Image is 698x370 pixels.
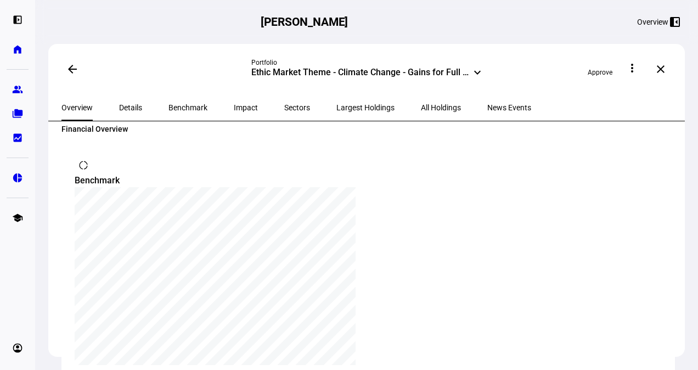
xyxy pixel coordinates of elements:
[66,63,79,76] mat-icon: arrow_back
[61,104,93,111] span: Overview
[668,15,682,29] mat-icon: left_panel_close
[588,69,612,76] span: Approve
[7,103,29,125] a: folder_copy
[12,132,23,143] eth-mat-symbol: bid_landscape
[61,125,675,133] h4: Financial Overview
[579,64,621,81] button: Approve
[75,174,662,187] div: Benchmark
[75,187,356,365] div: chart, 1 series
[7,167,29,189] a: pie_chart
[12,14,23,25] eth-mat-symbol: left_panel_open
[119,104,142,111] span: Details
[251,58,482,67] div: Portfolio
[7,79,29,100] a: group
[654,63,667,76] mat-icon: close
[487,104,531,111] span: News Events
[12,172,23,183] eth-mat-symbol: pie_chart
[234,104,258,111] span: Impact
[7,127,29,149] a: bid_landscape
[12,44,23,55] eth-mat-symbol: home
[336,104,395,111] span: Largest Holdings
[12,212,23,223] eth-mat-symbol: school
[168,104,207,111] span: Benchmark
[628,13,689,31] button: Overview
[421,104,461,111] span: All Holdings
[261,15,348,29] h2: [PERSON_NAME]
[284,104,310,111] span: Sectors
[626,61,639,75] mat-icon: more_vert
[12,84,23,95] eth-mat-symbol: group
[78,160,89,171] mat-icon: donut_large
[637,18,668,26] div: Overview
[251,67,469,80] div: Ethic Market Theme - Climate Change - Gains for Full Impact - $300k Cash Withdrawal
[471,66,484,79] mat-icon: keyboard_arrow_down
[7,38,29,60] a: home
[12,343,23,354] eth-mat-symbol: account_circle
[12,108,23,119] eth-mat-symbol: folder_copy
